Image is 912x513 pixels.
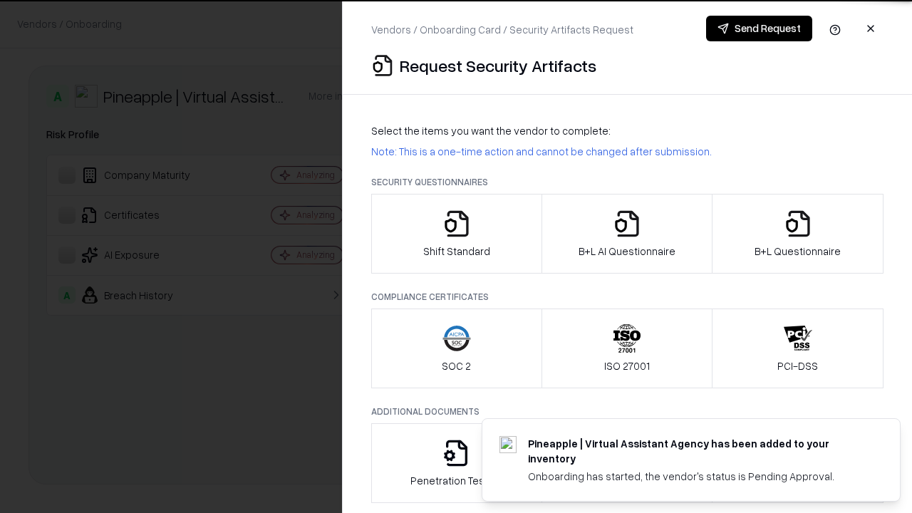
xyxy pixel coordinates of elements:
p: Note: This is a one-time action and cannot be changed after submission. [371,144,883,159]
button: B+L Questionnaire [712,194,883,274]
button: Penetration Testing [371,423,542,503]
p: Security Questionnaires [371,176,883,188]
p: Penetration Testing [410,473,502,488]
p: PCI-DSS [777,358,818,373]
p: SOC 2 [442,358,471,373]
p: Select the items you want the vendor to complete: [371,123,883,138]
p: Additional Documents [371,405,883,418]
button: SOC 2 [371,309,542,388]
div: Pineapple | Virtual Assistant Agency has been added to your inventory [528,436,866,466]
button: B+L AI Questionnaire [541,194,713,274]
p: B+L Questionnaire [755,244,841,259]
p: Request Security Artifacts [400,54,596,77]
p: Shift Standard [423,244,490,259]
div: Onboarding has started, the vendor's status is Pending Approval. [528,469,866,484]
button: ISO 27001 [541,309,713,388]
button: Send Request [706,16,812,41]
button: Shift Standard [371,194,542,274]
p: Compliance Certificates [371,291,883,303]
p: Vendors / Onboarding Card / Security Artifacts Request [371,22,633,37]
img: trypineapple.com [499,436,517,453]
p: ISO 27001 [604,358,650,373]
button: PCI-DSS [712,309,883,388]
p: B+L AI Questionnaire [579,244,675,259]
